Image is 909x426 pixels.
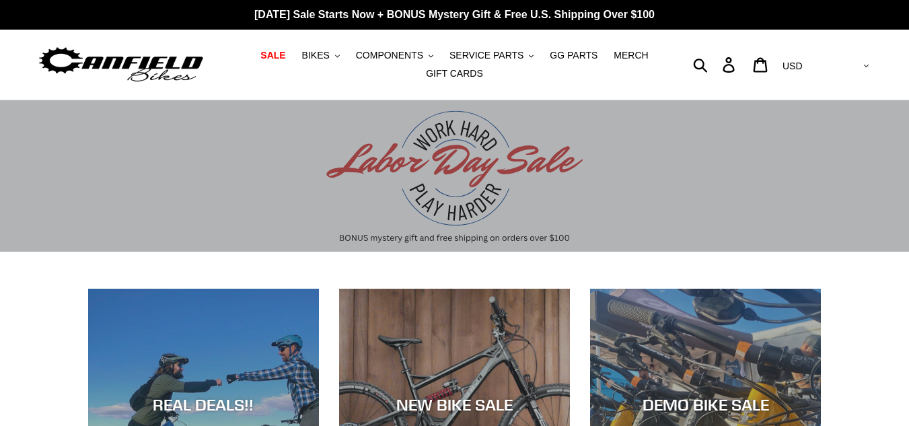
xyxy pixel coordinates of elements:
[426,68,483,79] span: GIFT CARDS
[419,65,490,83] a: GIFT CARDS
[590,394,821,414] div: DEMO BIKE SALE
[614,50,648,61] span: MERCH
[543,46,604,65] a: GG PARTS
[254,46,292,65] a: SALE
[295,46,347,65] button: BIKES
[302,50,330,61] span: BIKES
[356,50,423,61] span: COMPONENTS
[37,44,205,86] img: Canfield Bikes
[339,394,570,414] div: NEW BIKE SALE
[607,46,655,65] a: MERCH
[550,50,597,61] span: GG PARTS
[349,46,440,65] button: COMPONENTS
[449,50,523,61] span: SERVICE PARTS
[88,394,319,414] div: REAL DEALS!!
[260,50,285,61] span: SALE
[443,46,540,65] button: SERVICE PARTS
